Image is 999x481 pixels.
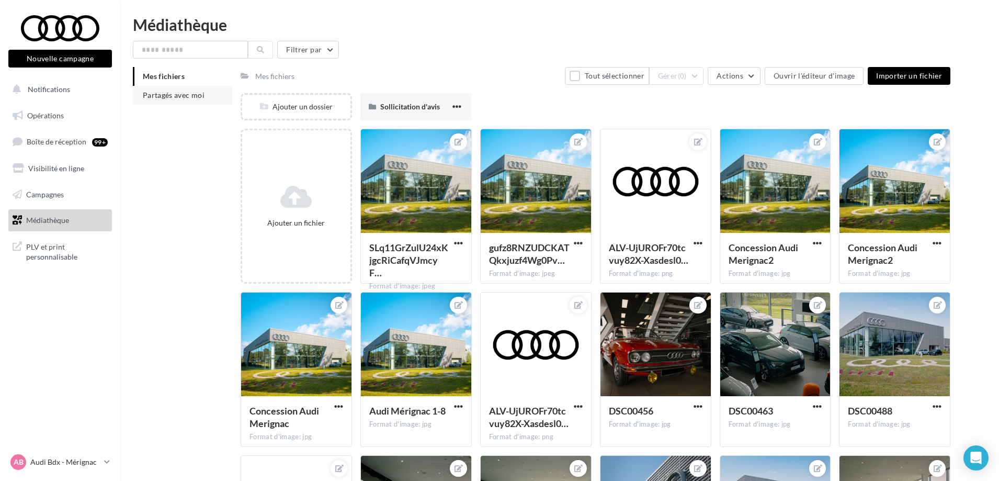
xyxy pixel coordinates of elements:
[489,405,569,429] span: ALV-UjUROFr70tcvuy82X-Xasdesl0Fi9Kn0xNNQv9Xq9sRsQX93qcH6
[27,137,86,146] span: Boîte de réception
[380,102,440,111] span: Sollicitation d'avis
[143,91,205,99] span: Partagés avec moi
[133,17,986,32] div: Médiathèque
[489,432,583,442] div: Format d'image: png
[6,236,114,266] a: PLV et print personnalisable
[369,242,448,278] span: SLq11GrZulU24xKjgcRiCafqVJmcyFi7qh4gU8q4dwra6o6bnmEp1aumtK0XI8zhraJihtArhxTY3hGIyw=s0
[26,189,64,198] span: Campagnes
[27,111,64,120] span: Opérations
[369,282,463,291] div: Format d'image: jpeg
[6,130,114,153] a: Boîte de réception99+
[609,242,688,266] span: ALV-UjUROFr70tcvuy82X-Xasdesl0Fi9Kn0xNNQv9Xq9sRsQX93qcH6
[249,405,319,429] span: Concession Audi Merignac
[14,457,24,467] span: AB
[963,445,989,471] div: Open Intercom Messenger
[277,41,339,59] button: Filtrer par
[8,452,112,472] a: AB Audi Bdx - Mérignac
[6,209,114,231] a: Médiathèque
[649,67,704,85] button: Gérer(0)
[242,102,350,112] div: Ajouter un dossier
[28,85,70,94] span: Notifications
[729,420,822,429] div: Format d'image: jpg
[876,71,942,80] span: Importer un fichier
[6,79,110,100] button: Notifications
[489,242,570,266] span: gufz8RNZUDCKATQkxjuzf4Wg0PvkIzU5tKC7znWai8Zr6Uz3fGjETA1P6kvTZIWqnuf6Nnp07b-aTbwyXw=s0
[6,184,114,206] a: Campagnes
[30,457,100,467] p: Audi Bdx - Mérignac
[848,405,892,417] span: DSC00488
[729,269,822,278] div: Format d'image: jpg
[6,158,114,180] a: Visibilité en ligne
[28,164,84,173] span: Visibilité en ligne
[565,67,649,85] button: Tout sélectionner
[609,420,702,429] div: Format d'image: jpg
[26,216,69,225] span: Médiathèque
[143,72,185,81] span: Mes fichiers
[369,420,463,429] div: Format d'image: jpg
[708,67,760,85] button: Actions
[729,405,773,417] span: DSC00463
[729,242,798,266] span: Concession Audi Merignac2
[609,269,702,278] div: Format d'image: png
[609,405,653,417] span: DSC00456
[6,105,114,127] a: Opérations
[848,420,941,429] div: Format d'image: jpg
[246,218,346,228] div: Ajouter un fichier
[255,71,294,82] div: Mes fichiers
[848,269,941,278] div: Format d'image: jpg
[868,67,950,85] button: Importer un fichier
[678,72,687,80] span: (0)
[8,50,112,68] button: Nouvelle campagne
[848,242,917,266] span: Concession Audi Merignac2
[765,67,864,85] button: Ouvrir l'éditeur d'image
[369,405,446,417] span: Audi Mérignac 1-8
[92,138,108,147] div: 99+
[717,71,743,80] span: Actions
[249,432,343,442] div: Format d'image: jpg
[489,269,583,278] div: Format d'image: jpeg
[26,240,108,262] span: PLV et print personnalisable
